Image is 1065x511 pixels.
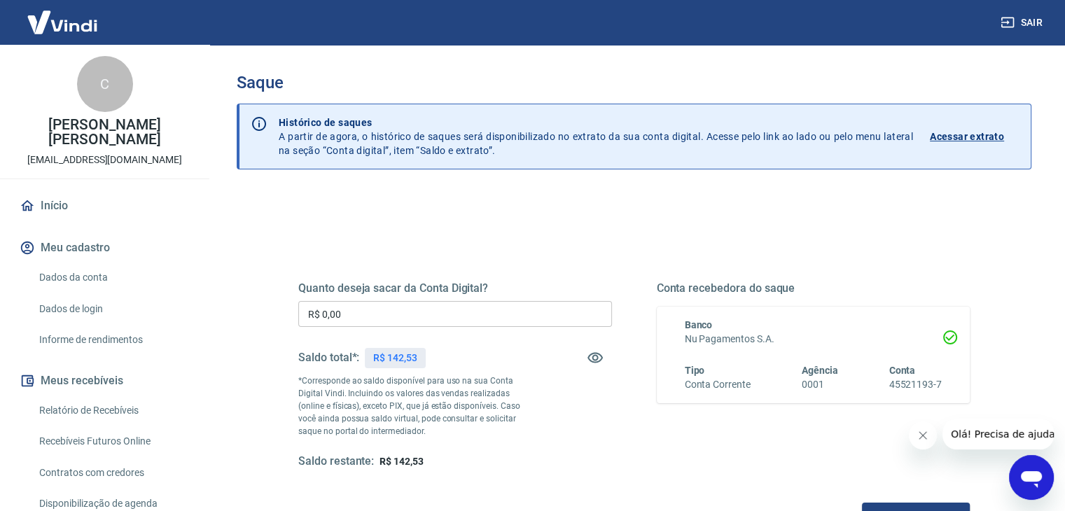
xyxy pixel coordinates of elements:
p: *Corresponde ao saldo disponível para uso na sua Conta Digital Vindi. Incluindo os valores das ve... [298,374,534,437]
span: R$ 142,53 [380,456,424,467]
h3: Saque [237,73,1031,92]
h6: 0001 [802,377,838,392]
p: A partir de agora, o histórico de saques será disponibilizado no extrato da sua conta digital. Ac... [279,115,913,157]
img: Vindi [17,1,108,43]
a: Dados da conta [34,263,193,292]
a: Contratos com credores [34,458,193,487]
span: Olá! Precisa de ajuda? [8,10,118,21]
a: Recebíveis Futuros Online [34,427,193,456]
h5: Saldo restante: [298,454,374,469]
iframe: Botão para abrir a janela de mensagens [1009,455,1054,500]
p: [EMAIL_ADDRESS][DOMAIN_NAME] [27,153,182,167]
h6: Nu Pagamentos S.A. [685,332,942,346]
iframe: Fechar mensagem [909,421,937,449]
h5: Saldo total*: [298,351,359,365]
iframe: Mensagem da empresa [942,419,1054,449]
button: Sair [998,10,1048,36]
button: Meus recebíveis [17,365,193,396]
h5: Quanto deseja sacar da Conta Digital? [298,281,612,295]
p: Histórico de saques [279,115,913,129]
a: Início [17,190,193,221]
span: Conta [889,365,915,376]
a: Dados de login [34,295,193,323]
a: Acessar extrato [930,115,1019,157]
h6: 45521193-7 [889,377,942,392]
a: Relatório de Recebíveis [34,396,193,425]
span: Banco [685,319,713,330]
div: C [77,56,133,112]
span: Tipo [685,365,705,376]
h5: Conta recebedora do saque [657,281,970,295]
p: Acessar extrato [930,129,1004,143]
p: R$ 142,53 [373,351,417,365]
span: Agência [802,365,838,376]
a: Informe de rendimentos [34,325,193,354]
p: [PERSON_NAME] [PERSON_NAME] [11,118,198,147]
h6: Conta Corrente [685,377,751,392]
button: Meu cadastro [17,232,193,263]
